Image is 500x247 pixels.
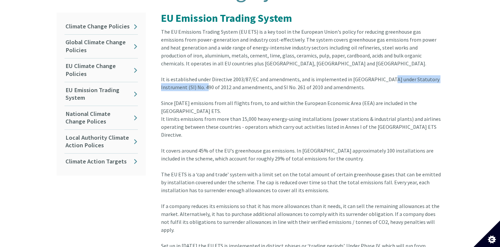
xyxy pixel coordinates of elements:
[161,12,292,25] span: EU Emission Trading System
[64,154,138,169] a: Climate Action Targets
[64,106,138,129] a: National Climate Change Polices
[64,35,138,58] a: Global Climate Change Policies
[64,19,138,34] a: Climate Change Policies
[161,75,443,170] div: It is established under Directive 2003/87/EC and amendments, and is implemented in [GEOGRAPHIC_DA...
[474,221,500,247] button: Set cookie preferences
[64,58,138,82] a: EU Climate Change Policies
[161,28,443,75] div: The EU Emissions Trading System (EU ETS) is a key tool in the European Union's policy for reducin...
[161,170,443,194] div: The EU ETS is a ‘cap and trade’ system with a limit set on the total amount of certain greenhouse...
[64,82,138,106] a: EU Emission Trading System
[64,130,138,153] a: Local Authority Climate Action Polices
[161,194,443,242] div: If a company reduces its emissions so that it has more allowances than it needs, it can sell the ...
